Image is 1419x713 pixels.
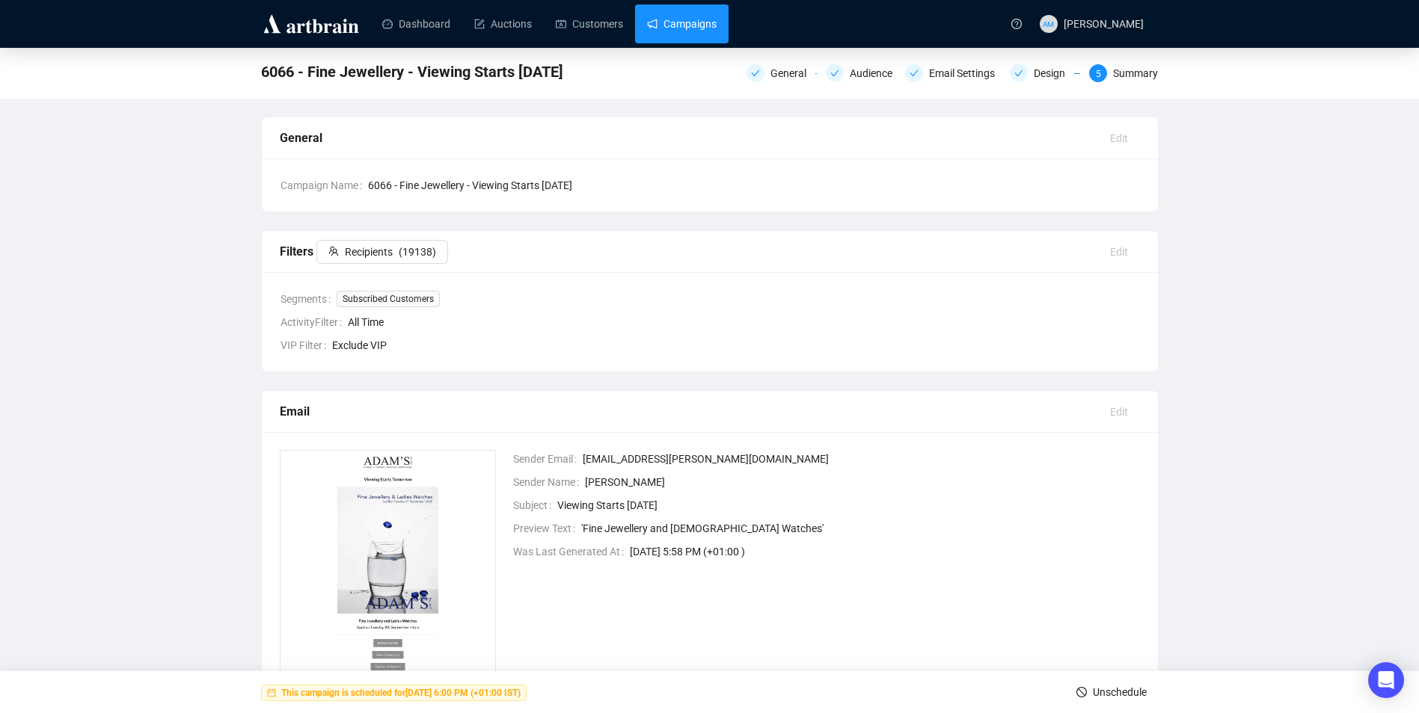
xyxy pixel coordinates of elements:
a: Dashboard [382,4,450,43]
div: Email Settings [905,64,1001,82]
span: [PERSON_NAME] [1064,18,1144,30]
span: 5 [1096,69,1101,79]
span: [DATE] 5:58 PM (+01:00 ) [630,543,1140,560]
span: check [830,69,839,78]
span: [EMAIL_ADDRESS][PERSON_NAME][DOMAIN_NAME] [583,451,1140,467]
span: VIP Filter [281,337,332,354]
span: 6066 - Fine Jewellery - Viewing Starts Tomorrow [261,60,563,84]
div: General [280,129,1098,147]
span: calendar [267,688,276,697]
span: 'Fine Jewellery and [DEMOGRAPHIC_DATA] Watches' [581,520,1140,537]
div: 5Summary [1089,64,1158,82]
span: Subject [513,497,557,513]
a: Auctions [474,4,532,43]
button: Edit [1098,400,1140,424]
span: Recipients [345,244,393,260]
span: question-circle [1011,19,1022,29]
button: Edit [1098,126,1140,150]
span: Exclude VIP [332,337,1140,354]
a: Campaigns [647,4,717,43]
div: Open Intercom Messenger [1368,662,1404,698]
span: Segments [281,291,337,307]
span: Subscribed Customers [337,291,440,307]
span: Sender Name [513,474,585,490]
strong: This campaign is scheduled for [DATE] 6:00 PM (+01:00 IST) [281,688,521,698]
span: check [751,69,760,78]
span: ActivityFilter [281,314,348,330]
span: AM [1043,17,1054,29]
a: Customers [556,4,623,43]
span: Unschedule [1093,671,1147,713]
div: Design [1034,64,1074,82]
span: Sender Email [513,451,583,467]
span: 6066 - Fine Jewellery - Viewing Starts [DATE] [368,177,1140,194]
div: Email [280,402,1098,421]
span: Was Last Generated At [513,543,630,560]
div: Email Settings [929,64,1004,82]
span: Preview Text [513,520,581,537]
span: check [910,69,919,78]
span: Filters [280,244,448,259]
span: stop [1076,687,1087,697]
div: General [747,64,817,82]
div: Summary [1113,64,1158,82]
span: Campaign Name [281,177,368,194]
button: Unschedule [1064,680,1159,704]
div: General [770,64,815,82]
div: Design [1010,64,1080,82]
span: All Time [348,314,1140,330]
div: Audience [826,64,896,82]
span: team [328,246,339,256]
span: check [1014,69,1023,78]
span: ( 19138 ) [399,244,436,260]
button: Recipients(19138) [316,240,448,264]
img: logo [261,12,361,36]
div: Audience [850,64,901,82]
span: [PERSON_NAME] [585,474,1140,490]
button: Edit [1098,240,1140,264]
span: Viewing Starts [DATE] [557,497,1140,513]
